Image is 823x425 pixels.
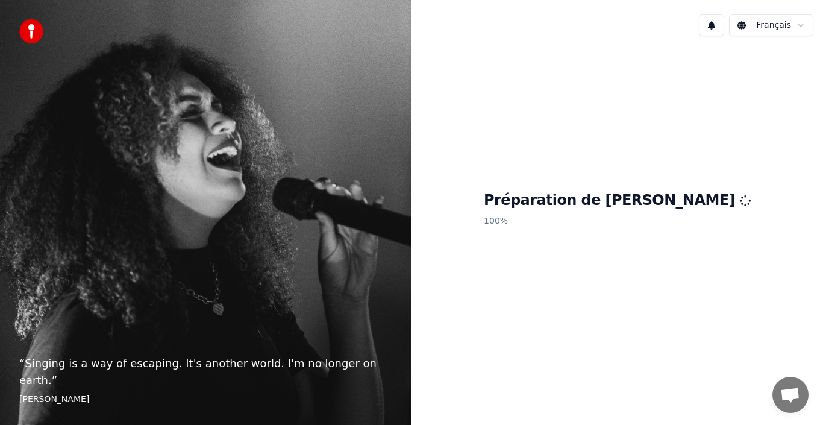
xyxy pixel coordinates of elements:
div: Ouvrir le chat [772,377,809,413]
img: youka [19,19,43,43]
p: “ Singing is a way of escaping. It's another world. I'm no longer on earth. ” [19,355,392,389]
h1: Préparation de [PERSON_NAME] [484,191,751,210]
p: 100 % [484,210,751,232]
footer: [PERSON_NAME] [19,394,392,406]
